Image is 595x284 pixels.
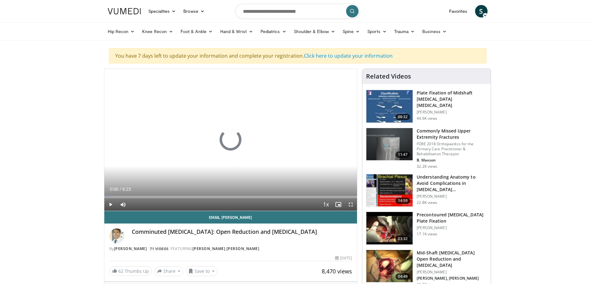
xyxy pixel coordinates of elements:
[177,25,216,38] a: Foot & Ankle
[226,246,260,251] a: [PERSON_NAME]
[445,5,471,17] a: Favorites
[366,128,413,161] img: b2c65235-e098-4cd2-ab0f-914df5e3e270.150x105_q85_crop-smart_upscale.jpg
[290,25,339,38] a: Shoulder & Elbow
[345,198,357,211] button: Fullscreen
[104,211,357,224] a: Email [PERSON_NAME]
[475,5,488,17] a: S
[417,174,487,193] h3: Understanding Anatomy to Avoid Complications in [MEDICAL_DATA] [MEDICAL_DATA]
[366,250,413,282] img: d6e53f0e-22c7-400f-a4c1-a1c7fa117a21.150x105_q85_crop-smart_upscale.jpg
[417,158,487,163] p: B. Maxson
[417,225,487,230] p: [PERSON_NAME]
[257,25,290,38] a: Pediatrics
[332,198,345,211] button: Enable picture-in-picture mode
[180,5,208,17] a: Browse
[145,5,180,17] a: Specialties
[109,229,124,243] img: Avatar
[417,128,487,140] h3: Commonly Missed Upper Extremity Fractures
[109,246,352,252] div: By FEATURING ,
[235,4,360,19] input: Search topics, interventions
[395,198,410,204] span: 14:59
[104,25,139,38] a: Hip Recon
[104,198,117,211] button: Play
[192,246,226,251] a: [PERSON_NAME]
[320,198,332,211] button: Playback Rate
[417,110,487,115] p: [PERSON_NAME]
[417,212,487,224] h3: Precontoured [MEDICAL_DATA] Plate Fixation
[417,276,487,281] p: [PERSON_NAME], [PERSON_NAME]
[366,73,411,80] h4: Related Videos
[395,273,410,280] span: 04:49
[148,246,171,251] a: 71 Videos
[390,25,419,38] a: Trauma
[109,48,487,64] div: You have 7 days left to update your information and complete your registration.
[132,229,352,235] h4: Comminuted [MEDICAL_DATA]: Open Reduction and [MEDICAL_DATA]
[419,25,450,38] a: Business
[339,25,364,38] a: Spine
[186,266,217,276] button: Save to
[395,152,410,158] span: 11:47
[154,266,183,276] button: Share
[108,8,141,14] img: VuMedi Logo
[366,90,413,123] img: Clavicle_Fx_ORIF_FINAL-H.264_for_You_Tube_SD_480x360__100006823_3.jpg.150x105_q85_crop-smart_upsc...
[366,174,487,207] a: 14:59 Understanding Anatomy to Avoid Complications in [MEDICAL_DATA] [MEDICAL_DATA] [PERSON_NAME]...
[138,25,177,38] a: Knee Recon
[364,25,390,38] a: Sports
[417,164,437,169] p: 32.2K views
[417,142,487,156] p: FORE 2018 Orthopaedics for the Primary Care Practitioner & Rehabilitation Therapist
[417,250,487,268] h3: Mid-Shaft [MEDICAL_DATA] Open Reduction and [MEDICAL_DATA]
[114,246,147,251] a: [PERSON_NAME]
[417,270,487,275] p: [PERSON_NAME]
[118,268,123,274] span: 62
[417,194,487,199] p: [PERSON_NAME]
[395,114,410,120] span: 09:32
[109,266,152,276] a: 62 Thumbs Up
[104,69,357,211] video-js: Video Player
[366,90,487,123] a: 09:32 Plate Fixation of Midshaft [MEDICAL_DATA] [MEDICAL_DATA] [PERSON_NAME] 44.6K views
[120,187,121,192] span: /
[335,255,352,261] div: [DATE]
[117,198,129,211] button: Mute
[366,174,413,207] img: DAC6PvgZ22mCeOyX4xMDoxOmdtO40mAx.150x105_q85_crop-smart_upscale.jpg
[417,116,437,121] p: 44.6K views
[417,200,437,205] p: 22.8K views
[304,52,393,59] a: Click here to update your information
[122,187,131,192] span: 6:23
[366,212,487,245] a: 03:32 Precontoured [MEDICAL_DATA] Plate Fixation [PERSON_NAME] 17.1K views
[110,187,118,192] span: 0:00
[366,128,487,169] a: 11:47 Commonly Missed Upper Extremity Fractures FORE 2018 Orthopaedics for the Primary Care Pract...
[216,25,257,38] a: Hand & Wrist
[104,196,357,198] div: Progress Bar
[366,212,413,244] img: Picture_1_50_2.png.150x105_q85_crop-smart_upscale.jpg
[417,232,437,237] p: 17.1K views
[417,90,487,108] h3: Plate Fixation of Midshaft [MEDICAL_DATA] [MEDICAL_DATA]
[322,267,352,275] span: 8,470 views
[395,236,410,242] span: 03:32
